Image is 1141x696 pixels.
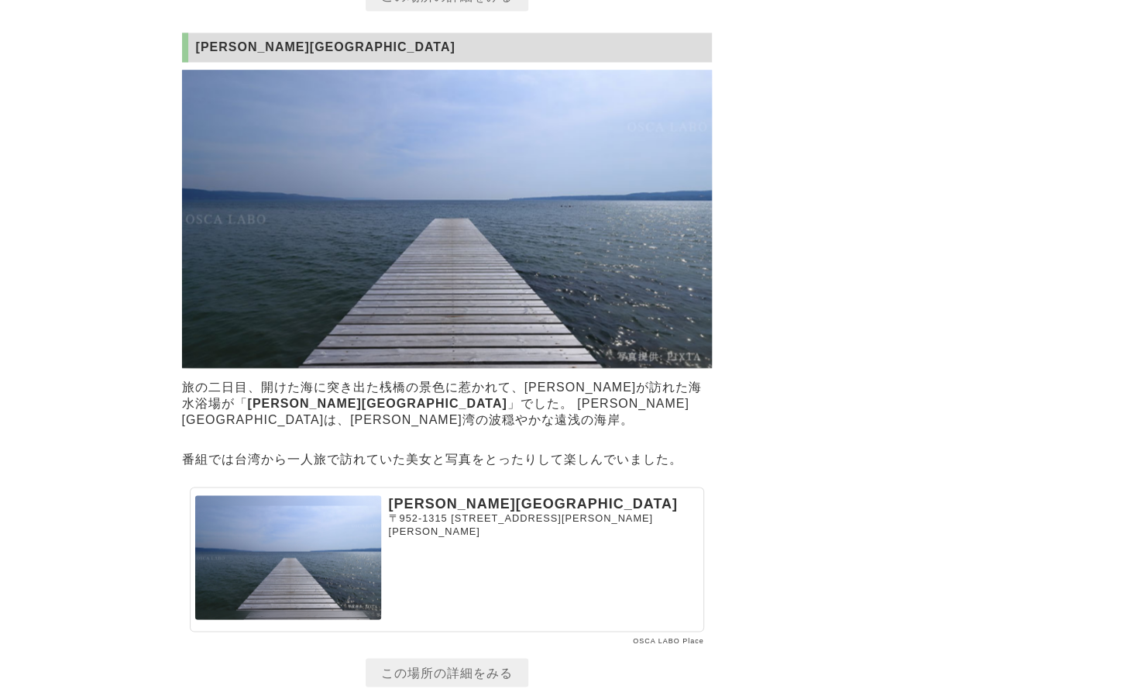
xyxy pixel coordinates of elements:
[389,512,448,523] span: 〒952-1315
[182,33,712,62] h2: [PERSON_NAME][GEOGRAPHIC_DATA]
[182,375,712,432] p: 旅の二日目、開けた海に突き出た桟橋の景色に惹かれて、[PERSON_NAME]が訪れた海水浴場が「 」でした。 [PERSON_NAME][GEOGRAPHIC_DATA]は、[PERSON_N...
[182,70,712,368] img: 佐和田海水浴場
[633,636,704,644] a: OSCA LABO Place
[182,447,712,471] p: 番組では台湾から一人旅で訪れていた美女と写真をとったりして楽しんでいました。
[366,658,528,687] a: この場所の詳細をみる
[389,512,653,536] span: [STREET_ADDRESS][PERSON_NAME][PERSON_NAME]
[389,495,699,512] p: [PERSON_NAME][GEOGRAPHIC_DATA]
[195,495,381,619] img: 佐和田海水浴場
[248,396,507,409] strong: [PERSON_NAME][GEOGRAPHIC_DATA]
